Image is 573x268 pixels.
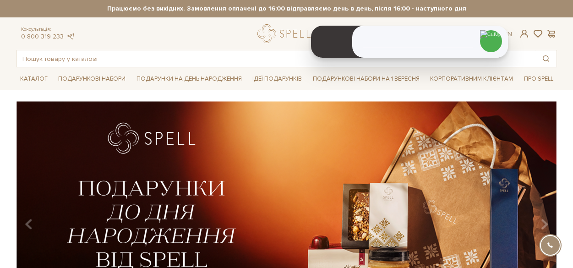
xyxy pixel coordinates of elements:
input: Пошук товару у каталозі [17,50,535,67]
a: Про Spell [520,72,557,86]
button: Пошук товару у каталозі [535,50,557,67]
strong: Працюємо без вихідних. Замовлення оплачені до 16:00 відправляємо день в день, після 16:00 - насту... [16,5,557,13]
a: En [504,30,512,38]
a: 0 800 319 233 [21,33,64,40]
a: Ідеї подарунків [249,72,306,86]
a: Подарунки на День народження [133,72,246,86]
a: Каталог [16,72,51,86]
span: Консультація: [21,27,75,33]
a: telegram [66,33,75,40]
a: Корпоративним клієнтам [426,71,517,87]
a: Подарункові набори на 1 Вересня [309,71,423,87]
a: Подарункові набори [55,72,129,86]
